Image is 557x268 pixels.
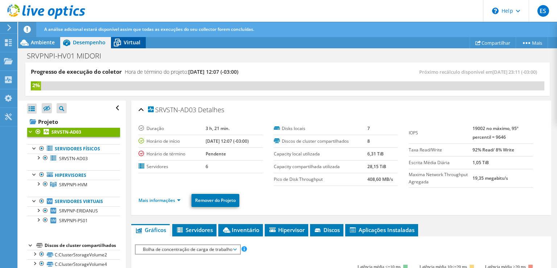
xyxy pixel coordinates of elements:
label: Servidores [139,163,206,170]
b: 6,31 TiB [367,151,384,157]
span: Servidores [176,226,213,234]
a: Remover do Projeto [191,194,239,207]
label: Horário de início [139,138,206,145]
label: Horário de término [139,150,206,158]
span: Hipervisor [268,226,305,234]
b: 28,15 TiB [367,163,386,170]
b: 3 h, 21 min. [206,125,230,131]
a: Compartilhar [470,37,516,48]
label: Capacity compartilhada utilizada [274,163,367,170]
span: [DATE] 12:07 (-03:00) [188,68,238,75]
svg: \n [492,8,499,14]
span: A análise adicional estará disponível assim que todas as execuções do seu collector forem concluí... [44,26,254,32]
span: Aplicações Instaladas [349,226,414,234]
b: 408,60 MB/s [367,176,393,182]
span: SRVPNPI-PS01 [59,218,88,224]
span: Próximo recálculo disponível em [419,69,541,75]
div: Discos de cluster compartilhados [45,241,120,250]
label: Discos de cluster compartilhados [274,138,367,145]
span: [DATE] 23:11 (-03:00) [492,69,537,75]
span: Detalhes [198,105,224,114]
span: Discos [314,226,340,234]
span: Ambiente [31,39,55,46]
a: Hipervisores [27,170,120,180]
span: SRVSTN-AD03 [148,106,196,114]
b: SRVSTN-AD03 [51,129,81,135]
label: IOPS [409,129,473,137]
h1: SRVPNPI-HV01 MIDORI [24,52,112,60]
b: Pendente [206,151,226,157]
b: 6 [206,163,208,170]
a: Mais informações [139,197,181,203]
label: Duração [139,125,206,132]
span: Inventário [222,226,259,234]
b: 7 [367,125,370,131]
span: SRVPNP-ERIDANUS [59,208,98,214]
label: Pico de Disk Throughput [274,176,367,183]
span: Gráficos [135,226,166,234]
a: Projeto [27,116,120,127]
span: Desempenho [73,39,106,46]
span: Virtual [124,39,140,46]
span: Bolha de concentração de carga de trabalho [139,245,236,254]
label: Escrita Média Diária [409,159,473,166]
label: Capacity local utilizada [274,150,367,158]
a: C:ClusterStorageVolume2 [27,250,120,259]
a: SRVSTN-AD03 [27,127,120,137]
a: SRVSTN-AD03 [27,154,120,163]
label: Maxima Network Throughput Agregada [409,171,473,186]
a: Mais [516,37,548,48]
a: Servidores virtuais [27,197,120,206]
span: SRVSTN-AD03 [59,155,88,162]
a: SRVPNPI-HVM [27,180,120,189]
label: Taxa Read/Write [409,146,473,154]
b: 8 [367,138,370,144]
b: [DATE] 12:07 (-03:00) [206,138,249,144]
a: SRVPNP-ERIDANUS [27,206,120,216]
a: Servidores físicos [27,144,120,154]
span: ES [537,5,549,17]
a: SRVPNPI-PS01 [27,216,120,225]
b: 19002 no máximo, 95º percentil = 9646 [473,125,519,140]
label: Disks locais [274,125,367,132]
span: SRVPNPI-HVM [59,182,87,188]
h4: Hora de término do projeto: [125,68,238,76]
b: 1,05 TiB [473,159,489,166]
b: 92% Read/ 8% Write [473,147,514,153]
div: 2% [31,81,41,89]
b: 19,35 megabits/s [473,175,508,181]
